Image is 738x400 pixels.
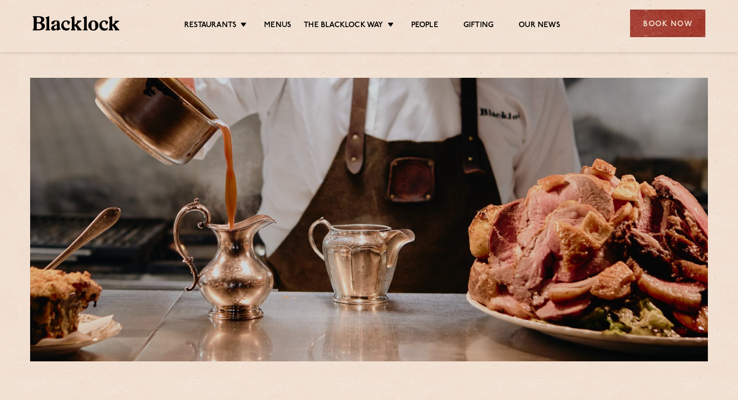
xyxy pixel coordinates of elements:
a: Restaurants [184,21,236,32]
a: People [411,21,438,32]
a: The Blacklock Way [304,21,383,32]
div: Book Now [630,10,705,37]
a: Gifting [463,21,494,32]
a: Menus [264,21,291,32]
img: BL_Textured_Logo-footer-cropped.svg [33,16,119,31]
a: Our News [519,21,560,32]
